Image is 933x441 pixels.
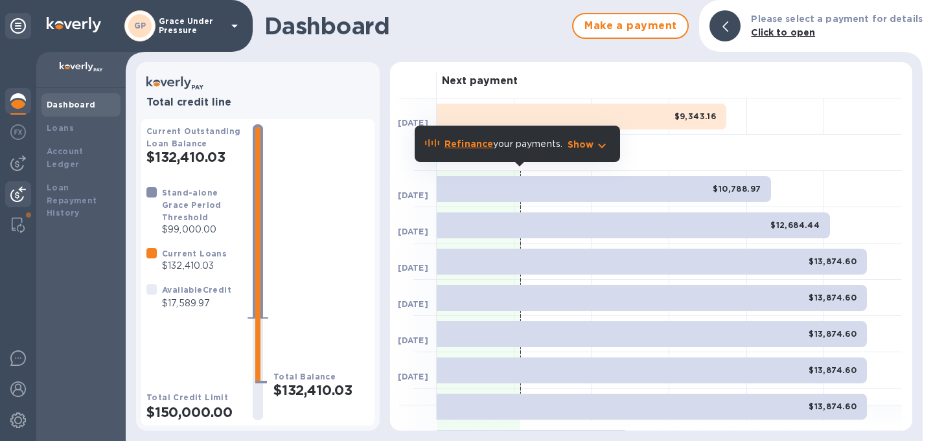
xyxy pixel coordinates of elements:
p: $17,589.97 [162,297,231,310]
h2: $132,410.03 [146,149,242,165]
b: Current Loans [162,249,227,258]
h2: $132,410.03 [273,382,369,398]
b: Account Ledger [47,146,84,169]
button: Make a payment [572,13,689,39]
p: Show [568,138,594,151]
b: [DATE] [398,299,428,309]
b: Please select a payment for details [751,14,923,24]
b: $13,874.60 [809,401,857,411]
b: [DATE] [398,190,428,200]
b: $13,874.60 [809,365,857,375]
b: $13,874.60 [809,329,857,339]
b: $12,684.44 [770,220,820,230]
b: $13,874.60 [809,293,857,302]
b: Loan Repayment History [47,183,97,218]
b: Total Balance [273,372,336,381]
b: Current Outstanding Loan Balance [146,126,241,148]
b: Loans [47,123,74,133]
p: $132,410.03 [162,259,227,273]
h3: Total credit line [146,96,369,109]
b: [DATE] [398,118,428,128]
b: GP [134,21,146,30]
h2: $150,000.00 [146,404,242,420]
div: Unpin categories [5,13,31,39]
b: Total Credit Limit [146,392,228,402]
b: Stand-alone Grace Period Threshold [162,188,222,222]
b: $10,788.97 [713,184,761,194]
b: Click to open [751,27,815,38]
b: [DATE] [398,227,428,236]
b: [DATE] [398,372,428,381]
p: your payments. [444,137,562,151]
span: Make a payment [584,18,677,34]
b: Refinance [444,139,493,149]
b: Available Credit [162,285,231,295]
p: Grace Under Pressure [159,17,224,35]
b: $9,343.16 [674,111,717,121]
b: Dashboard [47,100,96,109]
b: [DATE] [398,263,428,273]
b: $13,874.60 [809,256,857,266]
h1: Dashboard [264,12,566,40]
p: $99,000.00 [162,223,242,236]
h3: Next payment [442,75,518,87]
img: Foreign exchange [10,124,26,140]
button: Show [568,138,610,151]
b: [DATE] [398,335,428,345]
img: Logo [47,17,101,32]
